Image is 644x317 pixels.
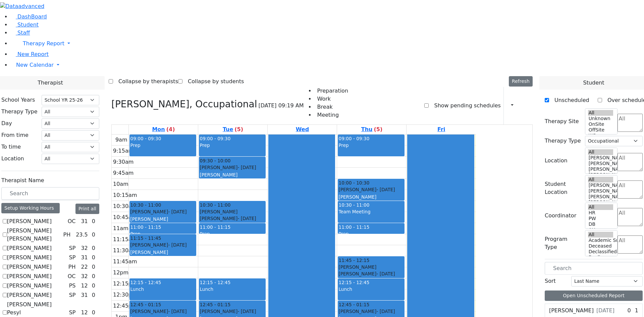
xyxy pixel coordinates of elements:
[17,13,47,20] span: DashBoard
[60,231,73,239] div: PH
[1,203,60,213] div: Setup Working Hours
[596,307,614,315] span: [DATE]
[79,244,89,252] div: 32
[151,125,176,134] a: August 18, 2025
[91,244,97,252] div: 0
[338,280,369,285] span: 12:15 - 12:45
[1,176,44,184] label: Therapist Name
[65,272,78,280] div: OC
[66,254,78,262] div: SP
[91,254,97,262] div: 0
[200,301,230,308] span: 12:45 - 01:15
[545,180,581,196] label: Student Location
[7,217,52,225] label: [PERSON_NAME]
[258,102,304,110] span: [DATE] 09:19 AM
[618,114,643,132] textarea: Search
[130,242,196,248] div: [PERSON_NAME]
[130,224,161,230] span: 11:00 - 11:15
[509,76,533,87] button: Refresh
[618,208,643,226] textarea: Search
[66,282,78,290] div: PS
[17,30,30,36] span: Staff
[7,282,52,290] label: [PERSON_NAME]
[200,280,230,285] span: 12:15 - 12:45
[130,230,196,237] div: Prep
[529,100,533,111] div: Delete
[112,213,139,221] div: 10:45am
[429,100,500,111] label: Show pending schedules
[112,202,139,210] div: 10:30am
[79,217,89,225] div: 31
[1,108,38,116] label: Therapy Type
[523,100,526,111] div: Setup
[1,155,24,163] label: Location
[545,137,581,145] label: Therapy Type
[113,76,178,87] label: Collapse by therapists
[112,235,139,244] div: 11:15am
[91,231,97,239] div: 0
[112,224,130,232] div: 11am
[237,309,256,314] span: - [DATE]
[588,188,613,194] option: [PERSON_NAME] 4
[200,308,265,315] div: [PERSON_NAME]
[338,286,404,293] div: Lunch
[11,58,644,72] a: New Calendar
[588,161,613,166] option: [PERSON_NAME] 4
[588,210,613,216] option: HR
[130,280,161,285] span: 12:15 - 12:45
[588,194,613,200] option: [PERSON_NAME] 3
[7,291,52,299] label: [PERSON_NAME]
[588,221,613,227] option: DB
[1,143,21,151] label: To time
[588,177,613,182] option: All
[626,307,632,315] div: 0
[588,172,613,178] option: [PERSON_NAME] 2
[130,286,196,293] div: Lunch
[234,125,243,134] label: (5)
[16,62,54,68] span: New Calendar
[200,164,265,171] div: [PERSON_NAME]
[112,147,135,155] div: 9:15am
[1,131,29,139] label: From time
[66,263,78,271] div: PH
[338,136,369,141] span: 09:00 - 09:30
[112,280,139,288] div: 12:15pm
[545,235,581,251] label: Program Type
[338,301,369,308] span: 12:45 - 01:15
[583,79,604,87] span: Student
[130,235,161,242] span: 11:15 - 11:45
[588,237,613,243] option: Academic Support
[545,157,568,165] label: Location
[74,231,89,239] div: 23.5
[168,209,186,214] span: - [DATE]
[200,286,265,293] div: Lunch
[588,155,613,161] option: [PERSON_NAME] 5
[112,158,135,166] div: 9:30am
[545,212,576,220] label: Coordinator
[91,217,97,225] div: 0
[91,272,97,280] div: 0
[166,125,175,134] label: (4)
[338,230,404,237] div: Prep
[130,142,196,149] div: Prep
[7,263,52,271] label: [PERSON_NAME]
[79,282,89,290] div: 12
[588,182,613,188] option: [PERSON_NAME] 5
[91,309,97,317] div: 0
[588,127,613,133] option: OffSite
[1,96,35,104] label: School Years
[114,136,129,144] div: 9am
[338,257,369,264] span: 11:45 - 12:15
[7,272,52,280] label: [PERSON_NAME]
[79,263,89,271] div: 22
[436,125,446,134] a: August 22, 2025
[338,142,404,149] div: Prep
[374,125,382,134] label: (5)
[23,40,64,47] span: Therapy Report
[200,142,265,149] div: Prep
[338,186,404,193] div: [PERSON_NAME]
[79,272,89,280] div: 32
[376,271,395,276] span: - [DATE]
[200,224,230,230] span: 11:00 - 11:15
[130,249,196,256] div: [PERSON_NAME]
